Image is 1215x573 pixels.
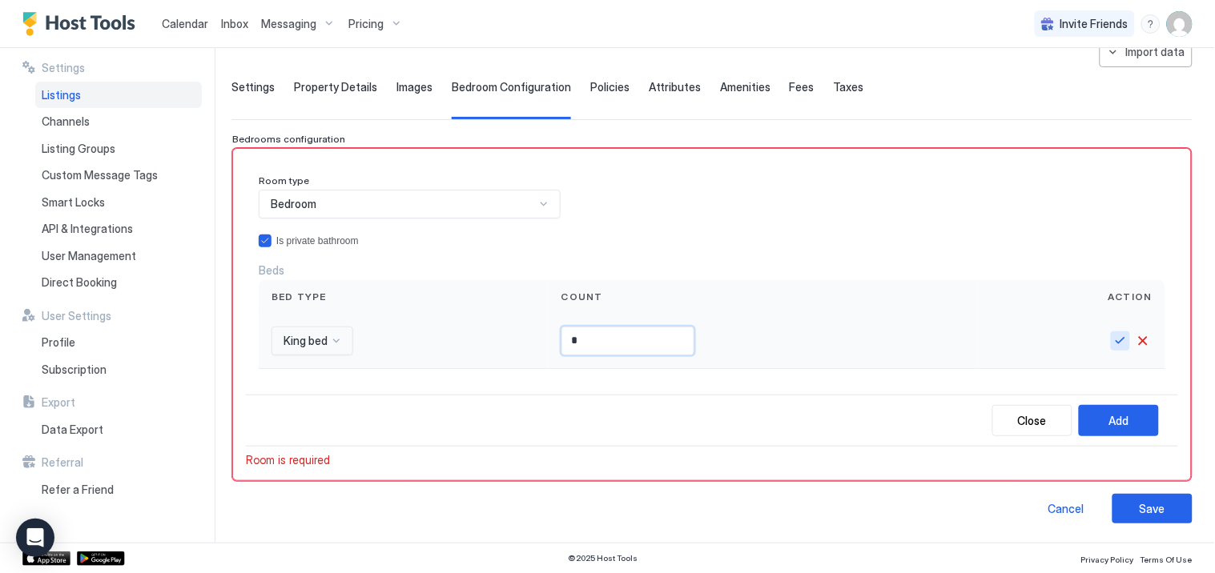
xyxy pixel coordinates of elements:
[396,80,432,94] span: Images
[35,242,202,270] a: User Management
[22,551,70,566] a: App Store
[272,290,327,304] span: Bed type
[42,483,114,497] span: Refer a Friend
[162,17,208,30] span: Calendar
[232,133,345,145] span: Bedrooms configuration
[162,15,208,32] a: Calendar
[42,455,83,470] span: Referral
[1060,17,1129,31] span: Invite Friends
[1079,405,1159,436] button: Add
[271,197,316,211] span: Bedroom
[42,195,105,210] span: Smart Locks
[1018,412,1047,429] div: Close
[834,80,864,94] span: Taxes
[42,423,103,437] span: Data Export
[42,142,115,156] span: Listing Groups
[35,162,202,189] a: Custom Message Tags
[261,17,316,31] span: Messaging
[35,135,202,162] a: Listing Groups
[35,82,202,109] a: Listings
[1141,14,1161,34] div: menu
[42,61,85,75] span: Settings
[35,269,202,296] a: Direct Booking
[1141,555,1193,564] span: Terms Of Use
[1081,550,1134,567] a: Privacy Policy
[35,476,202,503] a: Refer a Friend
[561,290,603,304] span: Count
[42,335,75,350] span: Profile
[992,405,1072,436] button: Close
[1167,11,1193,37] div: User profile
[42,363,107,377] span: Subscription
[452,80,571,94] span: Bedroom Configuration
[42,275,117,290] span: Direct Booking
[246,453,330,467] span: Room is required
[35,189,202,216] a: Smart Locks
[35,356,202,383] a: Subscription
[42,395,75,410] span: Export
[590,80,630,94] span: Policies
[42,222,133,236] span: API & Integrations
[569,553,638,563] span: © 2025 Host Tools
[790,80,815,94] span: Fees
[35,416,202,443] a: Data Export
[42,114,90,129] span: Channels
[1100,36,1193,67] button: Import data
[649,80,701,94] span: Attributes
[720,80,770,94] span: Amenities
[42,309,111,323] span: User Settings
[1048,500,1084,517] div: Cancel
[1112,494,1193,523] button: Save
[1141,550,1193,567] a: Terms Of Use
[259,263,284,278] span: Beds
[1026,494,1106,523] button: Cancel
[276,235,1165,246] div: Is private bathroom
[221,17,248,30] span: Inbox
[42,168,158,182] span: Custom Message Tags
[231,80,275,94] span: Settings
[42,249,136,263] span: User Management
[1109,412,1129,429] div: Add
[1081,555,1134,564] span: Privacy Policy
[284,334,328,348] span: King bed
[1140,500,1165,517] div: Save
[16,519,54,557] div: Open Intercom Messenger
[35,108,202,135] a: Channels
[562,327,694,355] input: Input Field
[35,215,202,242] a: API & Integrations
[221,15,248,32] a: Inbox
[259,234,1165,247] div: privateBathroom
[77,551,125,566] a: Google Play Store
[1111,331,1130,351] button: Save
[42,88,81,102] span: Listings
[294,80,377,94] span: Property Details
[22,12,143,36] a: Host Tools Logo
[1108,290,1153,304] span: Action
[1133,331,1153,351] button: Cancel
[35,329,202,356] a: Profile
[348,17,384,31] span: Pricing
[259,174,309,186] span: Room type
[1126,43,1185,60] div: Import data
